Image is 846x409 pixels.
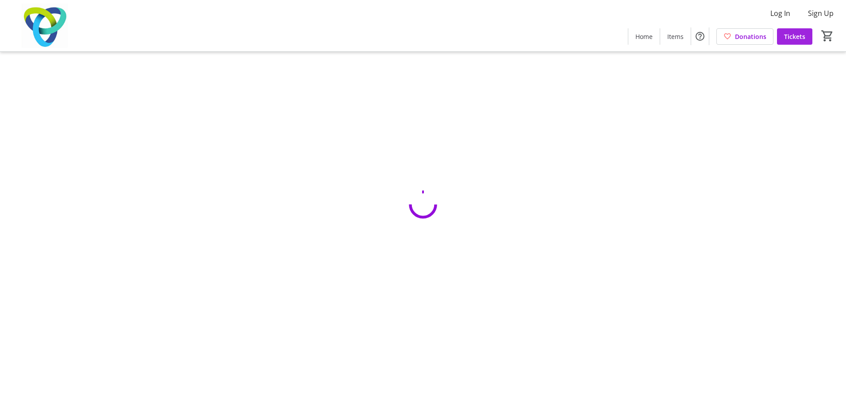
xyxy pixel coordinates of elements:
[801,6,841,20] button: Sign Up
[716,28,773,45] a: Donations
[819,28,835,44] button: Cart
[667,32,684,41] span: Items
[784,32,805,41] span: Tickets
[763,6,797,20] button: Log In
[770,8,790,19] span: Log In
[808,8,834,19] span: Sign Up
[628,28,660,45] a: Home
[735,32,766,41] span: Donations
[777,28,812,45] a: Tickets
[660,28,691,45] a: Items
[5,4,84,48] img: Trillium Health Partners Foundation's Logo
[635,32,653,41] span: Home
[691,27,709,45] button: Help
